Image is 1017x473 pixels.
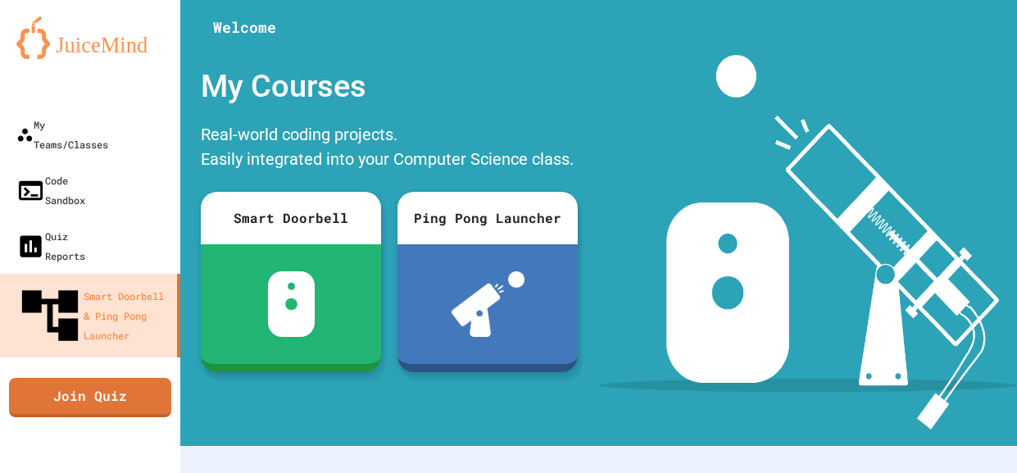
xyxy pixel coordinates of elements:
img: sdb-white.svg [268,271,315,337]
img: ppl-with-ball.png [452,271,524,337]
div: Real-world coding projects. Easily integrated into your Computer Science class. [193,118,586,180]
div: Code Sandbox [16,171,85,210]
div: My Teams/Classes [16,115,108,154]
div: My Courses [193,55,586,118]
img: logo-orange.svg [16,16,164,59]
div: Smart Doorbell & Ping Pong Launcher [16,282,170,349]
div: Quiz Reports [16,226,85,266]
a: Join Quiz [9,378,171,417]
div: Ping Pong Launcher [397,192,578,244]
div: Smart Doorbell [201,192,381,244]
